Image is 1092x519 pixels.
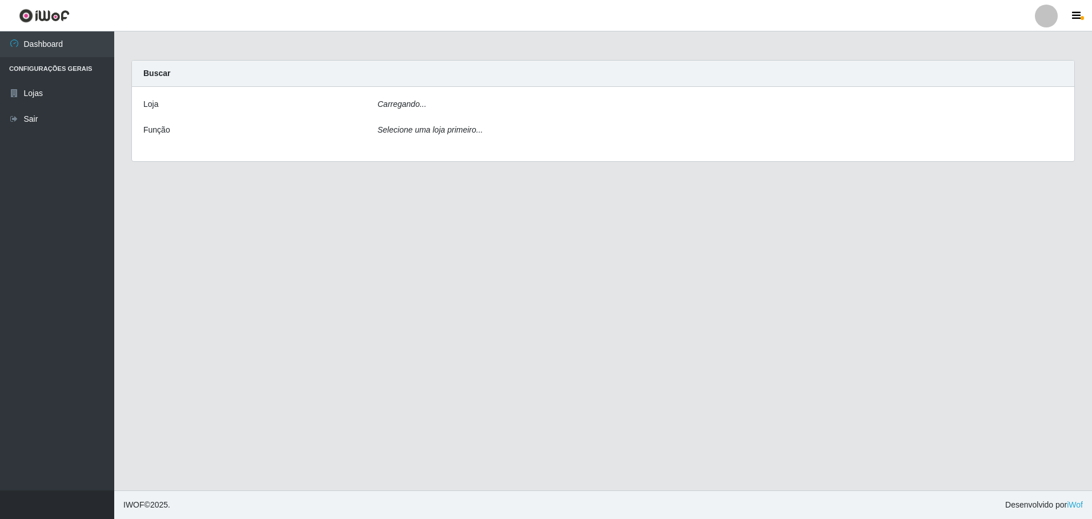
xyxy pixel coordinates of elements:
[123,500,144,509] span: IWOF
[378,125,483,134] i: Selecione uma loja primeiro...
[143,69,170,78] strong: Buscar
[123,499,170,511] span: © 2025 .
[1067,500,1083,509] a: iWof
[143,124,170,136] label: Função
[1005,499,1083,511] span: Desenvolvido por
[378,99,427,109] i: Carregando...
[19,9,70,23] img: CoreUI Logo
[143,98,158,110] label: Loja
